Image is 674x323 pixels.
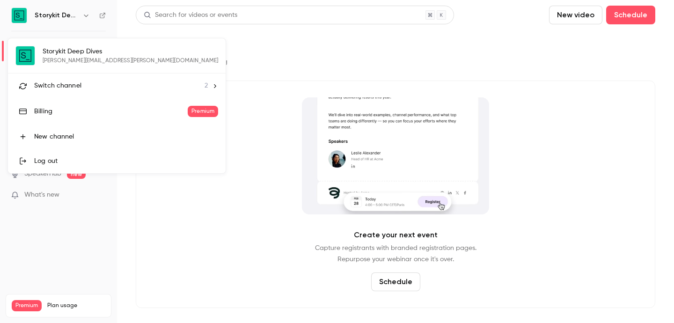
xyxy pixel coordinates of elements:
[34,156,218,166] div: Log out
[34,107,188,116] div: Billing
[205,81,208,91] span: 2
[188,106,218,117] span: Premium
[34,81,81,91] span: Switch channel
[34,132,218,141] div: New channel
